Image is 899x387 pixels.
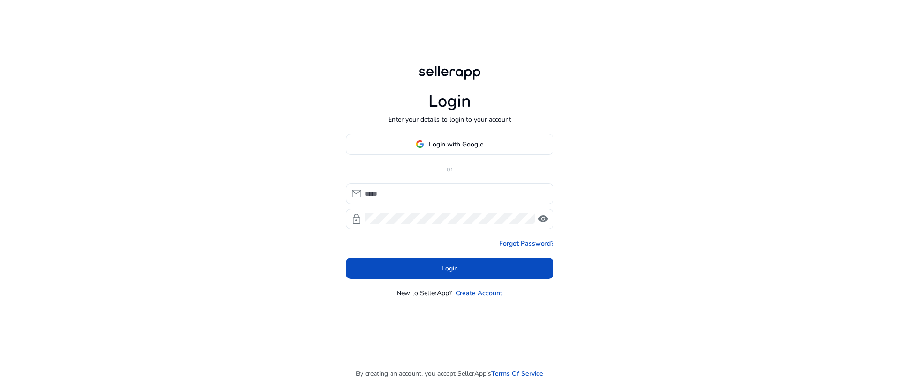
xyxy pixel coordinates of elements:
p: or [346,164,553,174]
a: Create Account [456,288,502,298]
span: visibility [538,213,549,225]
p: Enter your details to login to your account [388,115,511,124]
button: Login with Google [346,134,553,155]
span: lock [351,213,362,225]
span: Login [442,263,458,273]
h1: Login [428,91,471,111]
p: New to SellerApp? [397,288,452,298]
button: Login [346,258,553,279]
a: Terms Of Service [491,369,543,379]
img: google-logo.svg [416,140,424,148]
a: Forgot Password? [499,239,553,248]
span: Login with Google [429,139,483,149]
span: mail [351,188,362,199]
